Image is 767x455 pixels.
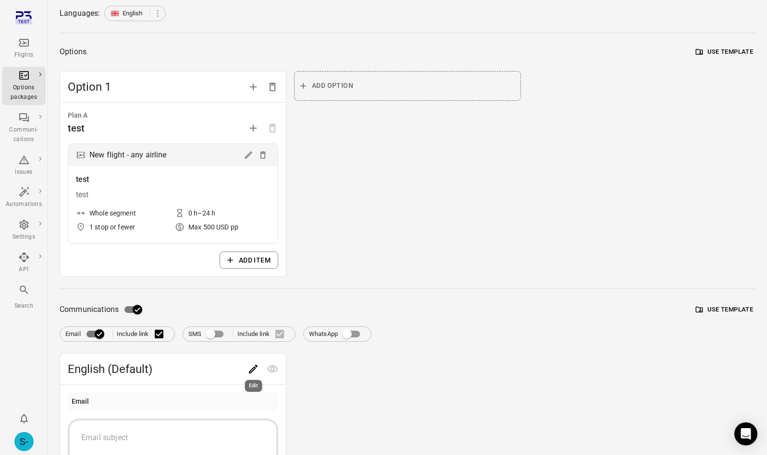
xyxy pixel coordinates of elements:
button: Delete [256,148,270,162]
span: Delete option [263,82,282,91]
div: 1 stop or fewer [89,222,135,232]
div: 0 h–24 h [188,208,215,218]
a: Flights [2,34,46,63]
button: Add option [294,71,521,101]
div: Email subject [81,432,265,443]
span: Preview [263,364,282,373]
button: Use template [693,45,755,60]
div: Email [72,396,89,407]
label: Include link [117,324,169,344]
div: test [68,120,85,136]
div: Communi-cations [6,125,42,144]
label: Include link [237,324,290,344]
div: test [76,189,270,201]
div: New flight - any airline [89,148,167,162]
div: test [76,174,270,185]
label: Email [65,325,109,343]
button: Use template [693,302,755,317]
div: Search [6,301,42,311]
span: Edit [244,364,263,373]
span: Add plan [244,123,263,132]
span: Options need to have at least one plan [263,123,282,132]
button: Delete option [263,77,282,96]
label: SMS [188,325,229,343]
a: Settings [2,216,46,245]
a: Options packages [2,67,46,105]
button: Add plan [244,119,263,138]
span: Add option [244,82,263,91]
div: Issues [6,168,42,177]
button: Search [2,281,46,313]
div: Settings [6,232,42,242]
label: WhatsApp [309,325,366,343]
button: Edit [244,359,263,379]
div: API [6,265,42,275]
button: Add option [244,77,263,96]
div: Options [60,45,87,59]
a: API [2,249,46,277]
div: Automations [6,200,42,209]
div: Flights [6,50,42,60]
span: Add option [312,80,353,92]
div: S- [14,432,34,451]
span: Option 1 [68,79,244,95]
button: Notifications [14,409,34,428]
div: Plan A [68,110,278,121]
div: Whole segment [89,208,136,218]
div: Edit [245,380,262,392]
span: English (Default) [68,361,244,377]
a: Issues [2,151,46,180]
div: Open Intercom Messenger [734,422,757,445]
div: Languages: [60,8,100,19]
button: Edit [241,148,256,162]
div: Max 500 USD pp [188,222,238,232]
div: English [104,6,166,21]
span: Communications [60,303,119,316]
span: English [123,9,143,18]
button: Add item [220,251,278,269]
button: Sólberg - Mjoll Airways [11,428,37,455]
div: Options packages [6,83,42,102]
a: Communi-cations [2,109,46,147]
a: Automations [2,183,46,212]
